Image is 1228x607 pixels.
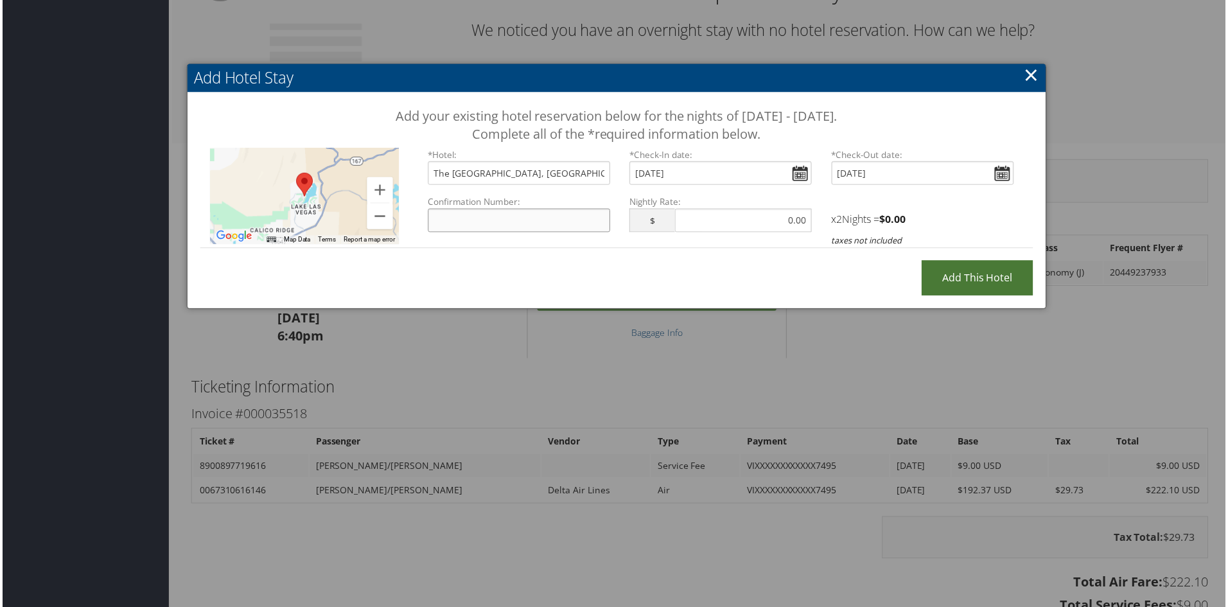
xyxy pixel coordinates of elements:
[832,236,903,247] i: taxes not included
[211,229,254,245] a: Open this area in Google Maps (opens a new window)
[343,237,394,244] a: Report a map error
[629,209,675,233] span: $
[832,213,1015,227] h4: x Nights =
[881,213,907,227] strong: $
[1026,62,1040,88] a: ×
[211,229,254,245] img: Google
[283,236,310,245] button: Map Data
[629,196,812,209] label: Nightly Rate:
[427,162,610,186] input: Search by hotel name and/or address
[427,196,610,209] label: Confirmation Number:
[265,236,274,245] button: Keyboard shortcuts
[629,149,812,162] label: Check-In date:
[295,173,311,197] div: The Westin Lake Las Vegas Resort & Spa
[832,149,1015,162] label: Check-Out date:
[186,64,1048,92] h2: Add Hotel Stay
[675,209,812,233] input: 0.00
[366,178,392,204] button: Zoom in
[317,237,335,244] a: Terms (opens in new tab)
[923,261,1035,297] input: Add this Hotel
[427,149,610,162] label: *Hotel:
[243,108,990,144] h3: Add your existing hotel reservation below for the nights of [DATE] - [DATE]. Complete all of the ...
[838,213,843,227] span: 2
[366,204,392,230] button: Zoom out
[886,213,907,227] span: 0.00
